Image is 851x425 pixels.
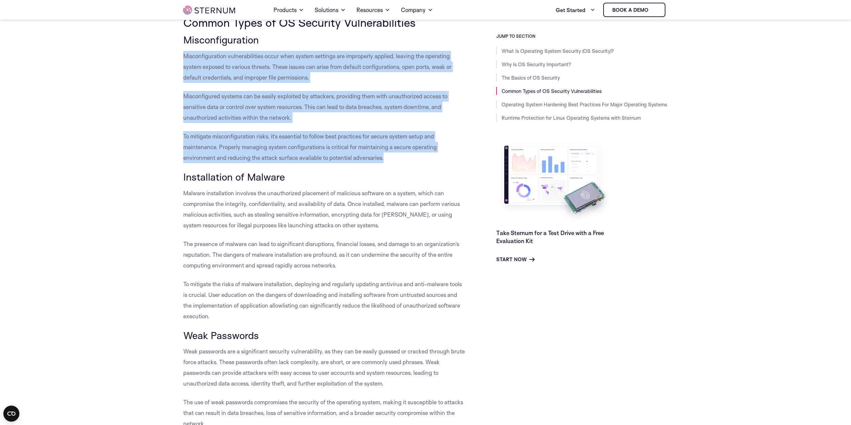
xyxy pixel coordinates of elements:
span: Malware installation involves the unauthorized placement of malicious software on a system, which... [183,190,460,229]
span: The presence of malware can lead to significant disruptions, financial losses, and damage to an o... [183,240,459,269]
a: Runtime Protection for Linux Operating Systems with Sternum [502,115,641,121]
a: Get Started [556,3,595,17]
a: The Basics of OS Security [502,75,560,81]
span: Weak passwords are a significant security vulnerability, as they can be easily guessed or cracked... [183,348,465,387]
span: Weak Passwords [183,329,259,341]
a: Company [401,1,433,19]
a: Solutions [315,1,346,19]
span: To mitigate misconfiguration risks, it’s essential to follow best practices for secure system set... [183,133,437,161]
a: Common Types of OS Security Vulnerabilities [502,88,602,94]
a: What Is Operating System Security (OS Security)? [502,48,614,54]
img: sternum iot [183,6,235,14]
a: Products [274,1,304,19]
a: Start Now [496,255,535,263]
a: Take Sternum for a Test Drive with a Free Evaluation Kit [496,229,604,244]
h3: JUMP TO SECTION [496,33,668,39]
span: To mitigate the risks of malware installation, deploying and regularly updating antivirus and ant... [183,281,462,320]
span: Misconfigured systems can be easily exploited by attackers, providing them with unauthorized acce... [183,93,447,121]
button: Open CMP widget [3,406,19,422]
a: Resources [356,1,390,19]
a: Operating System Hardening Best Practices For Major Operating Systems [502,101,667,108]
a: Why Is OS Security Important? [502,61,571,68]
img: sternum iot [651,7,656,13]
span: Misconfiguration [183,33,259,46]
span: Installation of Malware [183,171,285,183]
span: Common Types of OS Security Vulnerabilities [183,15,416,29]
a: Book a demo [603,3,665,17]
img: Take Sternum for a Test Drive with a Free Evaluation Kit [496,140,613,224]
span: Misconfiguration vulnerabilities occur when system settings are improperly applied, leaving the o... [183,52,451,81]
